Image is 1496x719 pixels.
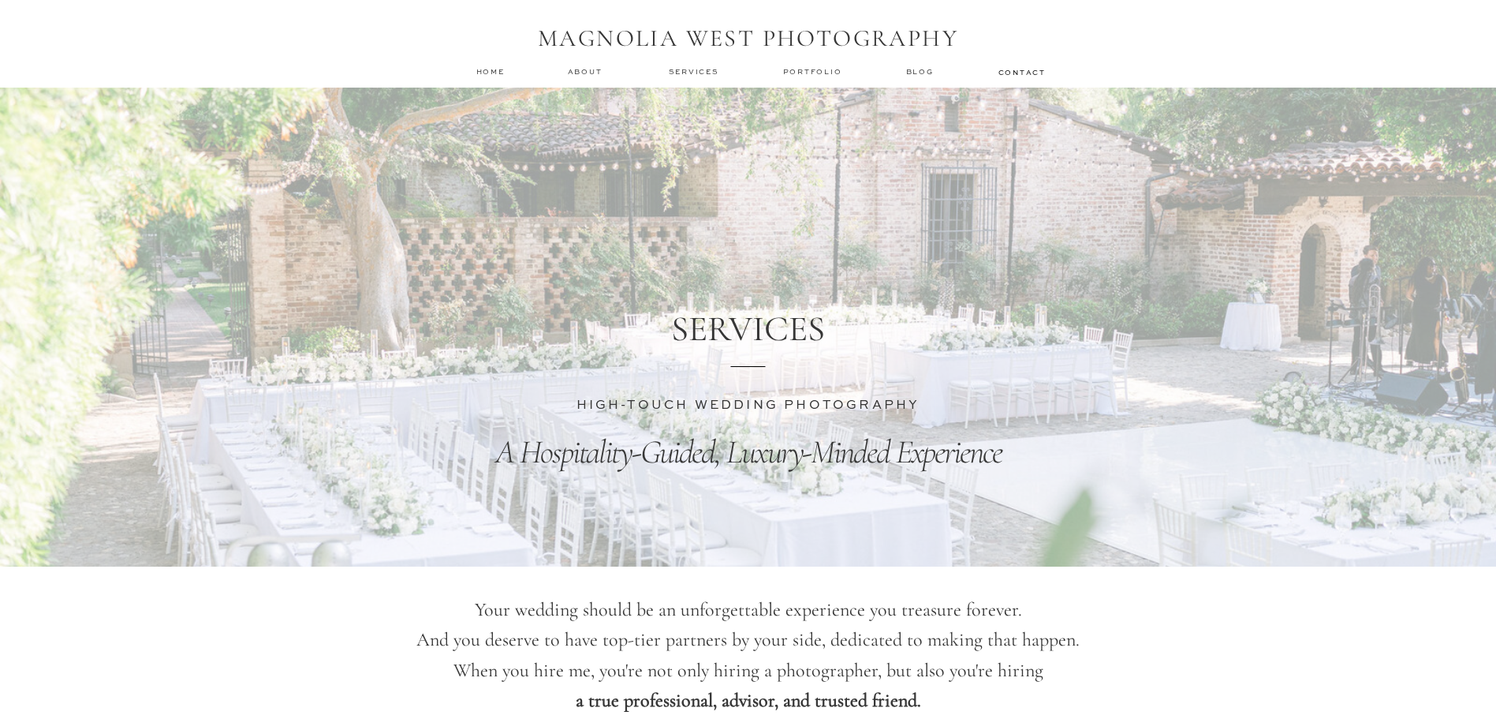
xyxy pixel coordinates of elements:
b: a true professional, advisor, and trusted friend. [576,689,921,712]
a: about [568,66,607,77]
a: services [669,66,722,77]
h1: SERVICES [670,308,826,347]
a: contact [998,67,1044,77]
a: Blog [906,66,938,77]
h1: MAGNOLIA WEST PHOTOGRAPHY [528,24,969,54]
a: home [476,66,506,77]
h3: HIGH-TOUCH WEDDING PHOTOGRAPHY [557,396,940,412]
p: A Hospitality-Guided, Luxury-Minded Experience [427,431,1071,476]
a: Portfolio [783,66,845,77]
